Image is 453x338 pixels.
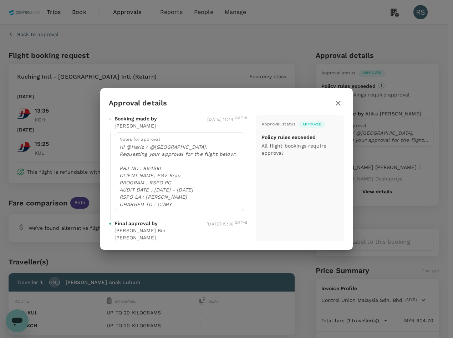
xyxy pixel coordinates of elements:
span: [DATE] 11:44 [207,117,247,122]
span: Booking made by [114,115,157,122]
span: Approved [298,122,326,127]
h3: Approval details [109,99,167,107]
div: Approval status [261,121,295,128]
p: All flight bookings require approval [261,142,339,156]
span: Final approval by [114,220,158,227]
p: [PERSON_NAME] [114,122,156,129]
p: Policy rules exceeded [261,134,316,141]
p: [PERSON_NAME] Bin [PERSON_NAME] [114,227,181,241]
sup: GMT+8 [235,116,247,120]
p: Hi @Hariz / @[GEOGRAPHIC_DATA], Requesting your approval for the flight below: PRJ NO : 864510 CL... [119,143,240,208]
span: [DATE] 15:36 [207,222,247,227]
sup: GMT+8 [235,220,247,224]
span: Notes for approval [119,137,160,142]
